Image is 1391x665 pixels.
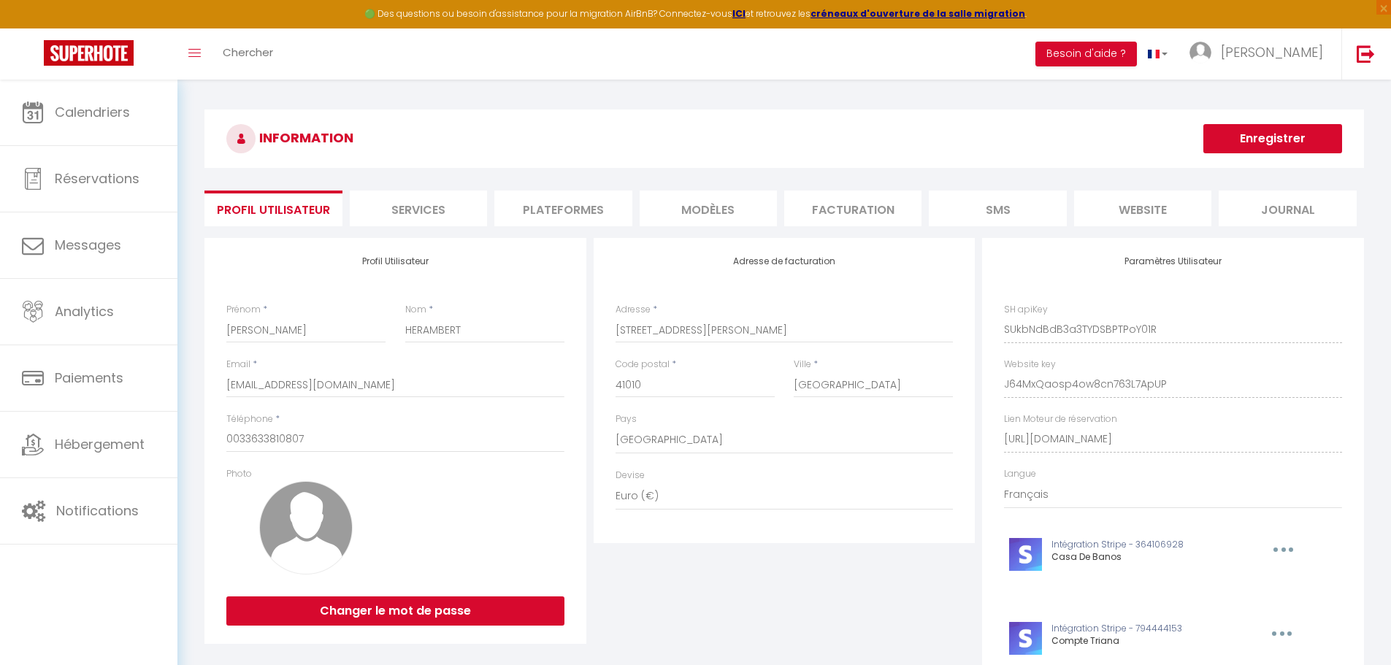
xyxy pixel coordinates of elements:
[1004,358,1056,372] label: Website key
[55,435,145,453] span: Hébergement
[1004,303,1048,317] label: SH apiKey
[616,303,651,317] label: Adresse
[1035,42,1137,66] button: Besoin d'aide ?
[405,303,426,317] label: Nom
[1221,43,1323,61] span: [PERSON_NAME]
[226,303,261,317] label: Prénom
[616,469,645,483] label: Devise
[811,7,1025,20] a: créneaux d'ouverture de la salle migration
[1009,622,1042,655] img: stripe-logo.jpeg
[1009,538,1042,571] img: stripe-logo.jpeg
[226,596,564,626] button: Changer le mot de passe
[640,191,777,226] li: MODÈLES
[616,358,670,372] label: Code postal
[1219,191,1356,226] li: Journal
[784,191,921,226] li: Facturation
[12,6,55,50] button: Ouvrir le widget de chat LiveChat
[1051,634,1119,647] span: Compte Triana
[44,40,134,66] img: Super Booking
[204,109,1364,168] h3: INFORMATION
[494,191,632,226] li: Plateformes
[794,358,811,372] label: Ville
[1051,622,1238,636] p: Intégration Stripe - 794444153
[55,369,123,387] span: Paiements
[1004,467,1036,481] label: Langue
[55,103,130,121] span: Calendriers
[56,501,139,520] span: Notifications
[226,412,273,426] label: Téléphone
[1051,538,1240,552] p: Intégration Stripe - 364106928
[1203,124,1342,153] button: Enregistrer
[212,28,284,80] a: Chercher
[55,169,139,188] span: Réservations
[1004,256,1342,266] h4: Paramètres Utilisateur
[1004,412,1117,426] label: Lien Moteur de réservation
[223,45,273,60] span: Chercher
[929,191,1066,226] li: SMS
[55,236,121,254] span: Messages
[616,256,954,266] h4: Adresse de facturation
[1074,191,1211,226] li: website
[204,191,342,226] li: Profil Utilisateur
[1051,550,1122,563] span: Casa De Banos
[1179,28,1341,80] a: ... [PERSON_NAME]
[1189,42,1211,64] img: ...
[55,302,114,320] span: Analytics
[259,481,353,574] img: avatar.png
[616,412,637,426] label: Pays
[350,191,487,226] li: Services
[226,358,250,372] label: Email
[226,467,252,481] label: Photo
[226,256,564,266] h4: Profil Utilisateur
[732,7,746,20] a: ICI
[1357,45,1375,63] img: logout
